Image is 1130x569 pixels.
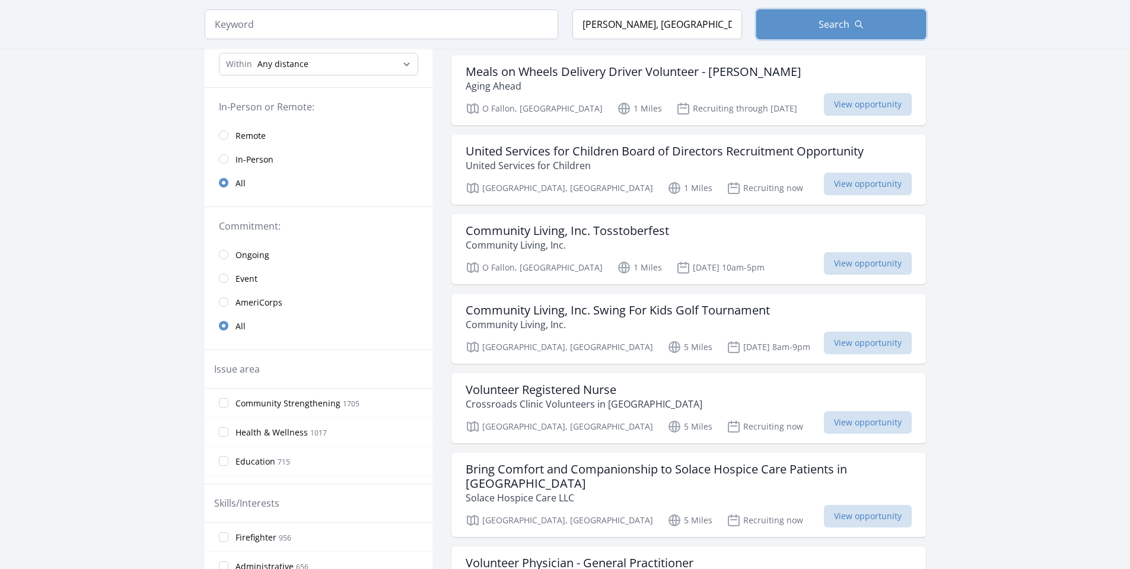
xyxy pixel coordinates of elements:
[235,297,282,309] span: AmeriCorps
[205,171,432,195] a: All
[279,533,291,543] span: 956
[205,9,558,39] input: Keyword
[235,532,276,543] span: Firefighter
[310,428,327,438] span: 1017
[205,123,432,147] a: Remote
[235,427,308,438] span: Health & Wellness
[667,340,712,354] p: 5 Miles
[819,17,849,31] span: Search
[667,513,712,527] p: 5 Miles
[824,505,912,527] span: View opportunity
[466,181,653,195] p: [GEOGRAPHIC_DATA], [GEOGRAPHIC_DATA]
[219,53,418,75] select: Search Radius
[343,399,359,409] span: 1705
[727,513,803,527] p: Recruiting now
[824,411,912,434] span: View opportunity
[451,214,926,284] a: Community Living, Inc. Tosstoberfest Community Living, Inc. O Fallon, [GEOGRAPHIC_DATA] 1 Miles [...
[466,462,912,491] h3: Bring Comfort and Companionship to Solace Hospice Care Patients in [GEOGRAPHIC_DATA]
[235,273,257,285] span: Event
[466,397,702,411] p: Crossroads Clinic Volunteers in [GEOGRAPHIC_DATA]
[466,158,864,173] p: United Services for Children
[205,147,432,171] a: In-Person
[278,457,290,467] span: 715
[451,453,926,537] a: Bring Comfort and Companionship to Solace Hospice Care Patients in [GEOGRAPHIC_DATA] Solace Hospi...
[235,398,340,409] span: Community Strengthening
[466,224,669,238] h3: Community Living, Inc. Tosstoberfest
[667,181,712,195] p: 1 Miles
[205,314,432,338] a: All
[451,294,926,364] a: Community Living, Inc. Swing For Kids Golf Tournament Community Living, Inc. [GEOGRAPHIC_DATA], [...
[466,260,603,275] p: O Fallon, [GEOGRAPHIC_DATA]
[756,9,926,39] button: Search
[205,290,432,314] a: AmeriCorps
[466,340,653,354] p: [GEOGRAPHIC_DATA], [GEOGRAPHIC_DATA]
[451,373,926,443] a: Volunteer Registered Nurse Crossroads Clinic Volunteers in [GEOGRAPHIC_DATA] [GEOGRAPHIC_DATA], [...
[235,177,246,189] span: All
[219,427,228,437] input: Health & Wellness 1017
[727,181,803,195] p: Recruiting now
[451,55,926,125] a: Meals on Wheels Delivery Driver Volunteer - [PERSON_NAME] Aging Ahead O Fallon, [GEOGRAPHIC_DATA]...
[214,496,279,510] legend: Skills/Interests
[667,419,712,434] p: 5 Miles
[235,456,275,468] span: Education
[466,79,801,93] p: Aging Ahead
[466,303,770,317] h3: Community Living, Inc. Swing For Kids Golf Tournament
[219,219,418,233] legend: Commitment:
[727,419,803,434] p: Recruiting now
[451,135,926,205] a: United Services for Children Board of Directors Recruitment Opportunity United Services for Child...
[466,65,801,79] h3: Meals on Wheels Delivery Driver Volunteer - [PERSON_NAME]
[235,320,246,332] span: All
[219,456,228,466] input: Education 715
[824,332,912,354] span: View opportunity
[824,93,912,116] span: View opportunity
[727,340,810,354] p: [DATE] 8am-9pm
[676,260,765,275] p: [DATE] 10am-5pm
[219,398,228,408] input: Community Strengthening 1705
[572,9,742,39] input: Location
[676,101,797,116] p: Recruiting through [DATE]
[466,513,653,527] p: [GEOGRAPHIC_DATA], [GEOGRAPHIC_DATA]
[466,317,770,332] p: Community Living, Inc.
[235,249,269,261] span: Ongoing
[466,383,702,397] h3: Volunteer Registered Nurse
[466,238,669,252] p: Community Living, Inc.
[617,101,662,116] p: 1 Miles
[466,419,653,434] p: [GEOGRAPHIC_DATA], [GEOGRAPHIC_DATA]
[466,101,603,116] p: O Fallon, [GEOGRAPHIC_DATA]
[466,144,864,158] h3: United Services for Children Board of Directors Recruitment Opportunity
[235,130,266,142] span: Remote
[219,100,418,114] legend: In-Person or Remote:
[466,491,912,505] p: Solace Hospice Care LLC
[205,243,432,266] a: Ongoing
[824,252,912,275] span: View opportunity
[617,260,662,275] p: 1 Miles
[219,532,228,542] input: Firefighter 956
[205,266,432,290] a: Event
[214,362,260,376] legend: Issue area
[235,154,273,166] span: In-Person
[824,173,912,195] span: View opportunity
